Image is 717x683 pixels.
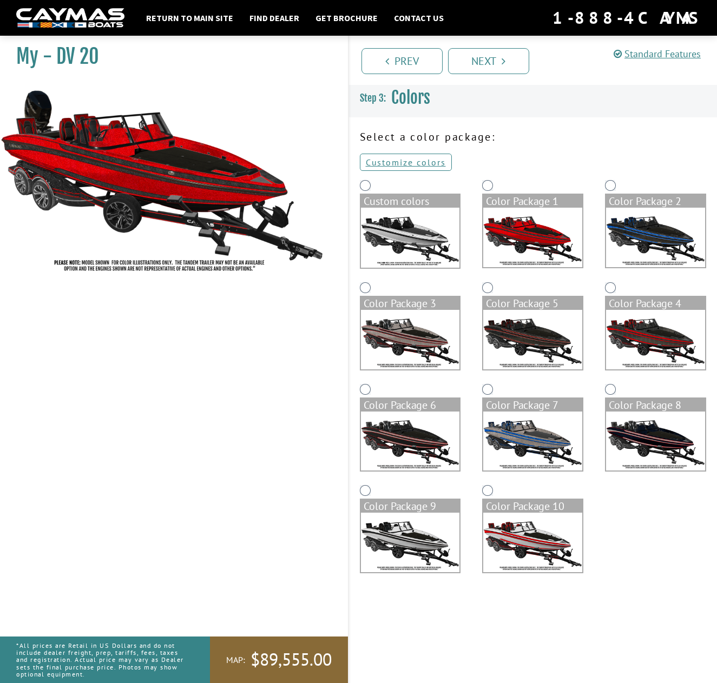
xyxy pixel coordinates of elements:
[361,208,460,268] img: DV22-Base-Layer.png
[483,399,582,412] div: Color Package 7
[361,195,460,208] div: Custom colors
[361,513,460,572] img: color_package_390.png
[614,48,701,60] a: Standard Features
[483,297,582,310] div: Color Package 5
[606,310,705,369] img: color_package_386.png
[606,399,705,412] div: Color Package 8
[606,195,705,208] div: Color Package 2
[141,11,239,25] a: Return to main site
[606,208,705,267] img: color_package_383.png
[483,310,582,369] img: color_package_385.png
[448,48,529,74] a: Next
[16,8,124,28] img: white-logo-c9c8dbefe5ff5ceceb0f0178aa75bf4bb51f6bca0971e226c86eb53dfe498488.png
[552,6,701,30] div: 1-888-4CAYMAS
[606,412,705,471] img: color_package_389.png
[16,636,186,683] p: *All prices are Retail in US Dollars and do not include dealer freight, prep, tariffs, fees, taxe...
[210,636,348,683] a: MAP:$89,555.00
[483,513,582,572] img: color_package_391.png
[361,297,460,310] div: Color Package 3
[483,195,582,208] div: Color Package 1
[310,11,383,25] a: Get Brochure
[483,412,582,471] img: color_package_388.png
[251,648,332,671] span: $89,555.00
[389,11,449,25] a: Contact Us
[244,11,305,25] a: Find Dealer
[361,310,460,369] img: color_package_384.png
[483,500,582,513] div: Color Package 10
[360,129,707,145] p: Select a color package:
[360,154,452,171] a: Customize colors
[361,412,460,471] img: color_package_387.png
[16,44,321,69] h1: My - DV 20
[361,399,460,412] div: Color Package 6
[361,48,443,74] a: Prev
[483,208,582,267] img: color_package_382.png
[606,297,705,310] div: Color Package 4
[226,654,245,666] span: MAP:
[361,500,460,513] div: Color Package 9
